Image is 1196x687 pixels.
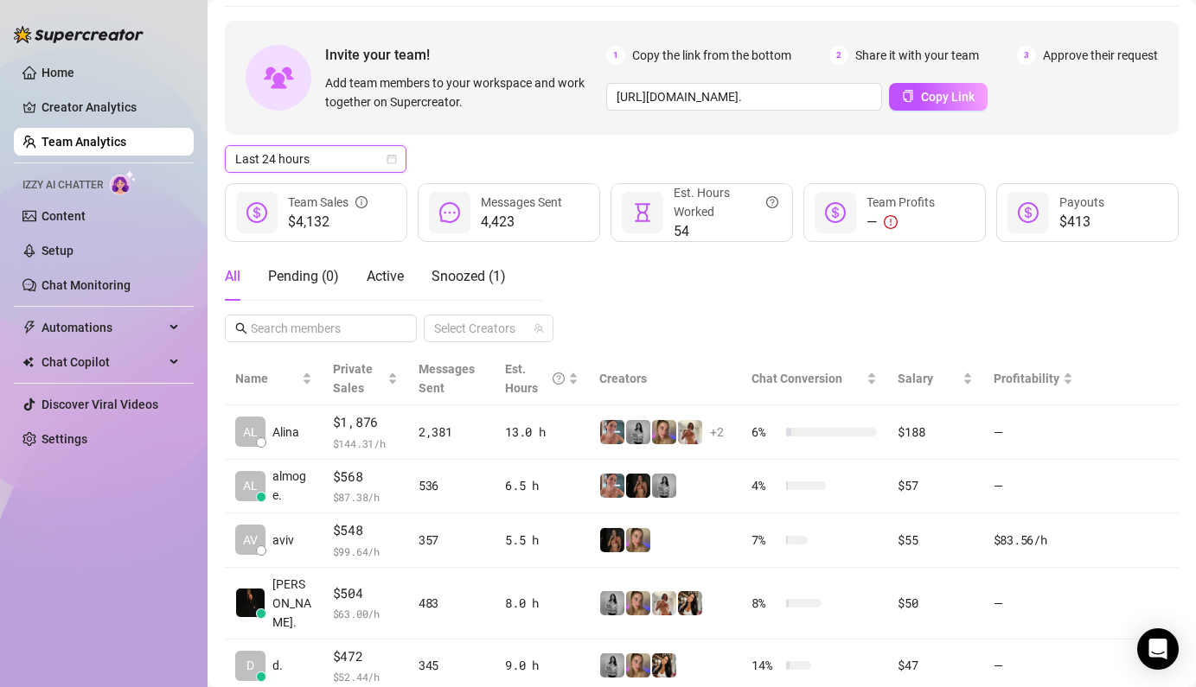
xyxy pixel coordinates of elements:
span: Alina [272,423,299,442]
div: 536 [419,476,484,495]
a: Creator Analytics [42,93,180,121]
span: $472 [333,646,398,667]
img: Cherry [626,653,650,677]
div: $83.56 /h [994,531,1073,550]
img: Chap צ׳אפ [236,588,265,617]
img: Yarden [600,474,624,498]
img: Yarden [600,420,624,444]
div: 13.0 h [505,423,579,442]
span: Salary [898,372,933,385]
span: Add team members to your workspace and work together on Supercreator. [325,73,599,111]
div: $47 [898,656,972,675]
div: 8.0 h [505,594,579,613]
span: $568 [333,467,398,487]
div: 483 [419,594,484,613]
a: Chat Monitoring [42,278,131,292]
img: logo-BBDzfeDw.svg [14,26,144,43]
a: Settings [42,432,87,446]
span: AL [243,423,258,442]
span: dollar-circle [825,202,846,223]
span: question-circle [553,359,565,398]
a: Setup [42,244,74,258]
img: A [600,653,624,677]
span: 6 % [751,423,779,442]
th: Creators [589,353,741,405]
span: Last 24 hours [235,146,396,172]
span: 7 % [751,531,779,550]
span: 14 % [751,656,779,675]
span: AL [243,476,258,495]
td: — [983,405,1084,460]
div: 2,381 [419,423,484,442]
span: Payouts [1059,195,1104,209]
span: $548 [333,520,398,541]
span: $ 87.38 /h [333,488,398,506]
a: Team Analytics [42,135,126,149]
span: Copy Link [921,90,975,104]
span: 1 [606,46,625,65]
span: search [235,322,247,334]
img: the_bohema [626,474,650,498]
span: d. [272,656,283,675]
div: $55 [898,531,972,550]
div: Est. Hours Worked [674,183,778,221]
span: Chat Conversion [751,372,842,385]
span: $ 99.64 /h [333,543,398,560]
span: $4,132 [288,212,368,232]
span: Active [367,268,404,284]
img: Cherry [652,420,676,444]
span: $ 52.44 /h [333,668,398,685]
span: calendar [387,154,397,164]
img: AdelDahan [652,653,676,677]
span: Name [235,369,298,388]
div: 6.5 h [505,476,579,495]
div: 345 [419,656,484,675]
div: $188 [898,423,972,442]
img: AI Chatter [110,170,137,195]
td: — [983,568,1084,639]
span: Messages Sent [481,195,562,209]
span: message [439,202,460,223]
span: Approve their request [1043,46,1158,65]
a: Content [42,209,86,223]
span: Team Profits [867,195,935,209]
button: Copy Link [889,83,988,111]
span: question-circle [766,183,778,221]
span: 4 % [751,476,779,495]
span: Invite your team! [325,44,606,66]
img: the_bohema [600,528,624,552]
span: 4,423 [481,212,562,232]
span: $ 144.31 /h [333,435,398,452]
span: team [534,323,544,334]
span: $413 [1059,212,1104,232]
span: thunderbolt [22,321,36,334]
img: Cherry [626,591,650,615]
input: Search members [251,319,393,338]
span: aviv [272,531,294,550]
span: Snoozed ( 1 ) [432,268,506,284]
img: Cherry [626,528,650,552]
span: Share it with your team [855,46,979,65]
img: A [626,420,650,444]
span: AV [243,531,258,550]
span: Automations [42,314,164,341]
span: 3 [1017,46,1036,65]
span: $1,876 [333,412,398,433]
img: Chat Copilot [22,356,34,368]
img: AdelDahan [678,591,702,615]
span: Chat Copilot [42,348,164,376]
div: $50 [898,594,972,613]
img: A [600,591,624,615]
img: Green [678,420,702,444]
td: — [983,460,1084,514]
span: exclamation-circle [884,215,898,229]
div: Open Intercom Messenger [1137,628,1179,670]
span: [PERSON_NAME]. [272,575,312,632]
img: A [652,474,676,498]
span: 54 [674,221,778,242]
span: Izzy AI Chatter [22,177,103,194]
a: Discover Viral Videos [42,398,158,411]
span: + 2 [710,423,724,442]
a: Home [42,66,74,80]
div: 5.5 h [505,531,579,550]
